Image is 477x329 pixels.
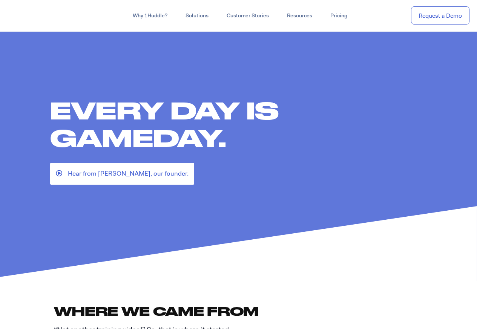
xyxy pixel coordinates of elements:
[218,9,278,23] a: Customer Stories
[68,168,189,179] span: Hear from [PERSON_NAME], our founder.
[411,6,469,25] a: Request a Demo
[278,9,321,23] a: Resources
[54,303,423,319] h2: Where we came from
[50,163,194,184] a: Hear from [PERSON_NAME], our founder.
[176,9,218,23] a: Solutions
[124,9,176,23] a: Why 1Huddle?
[8,8,61,23] img: ...
[50,96,435,151] h1: Every day is gameday.
[321,9,356,23] a: Pricing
